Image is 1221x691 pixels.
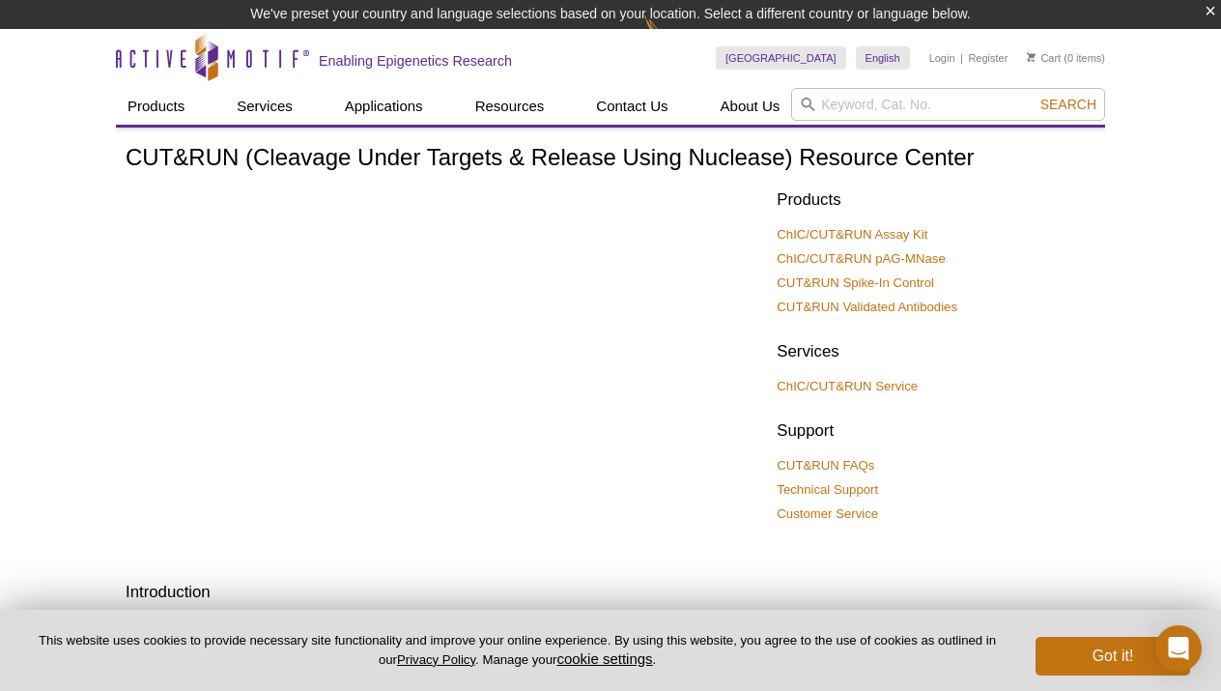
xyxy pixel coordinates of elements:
p: This website uses cookies to provide necessary site functionality and improve your online experie... [31,632,1004,669]
a: About Us [709,88,792,125]
a: Register [968,51,1008,65]
h2: Support [777,419,1095,443]
a: English [856,46,910,70]
a: Contact Us [584,88,679,125]
h1: CUT&RUN (Cleavage Under Targets & Release Using Nuclease) Resource Center [126,145,1095,173]
h2: Products [777,188,1095,212]
a: Products [116,88,196,125]
input: Keyword, Cat. No. [791,88,1105,121]
a: Services [225,88,304,125]
a: CUT&RUN FAQs [777,457,874,475]
a: Resources [464,88,556,125]
a: Technical Support [777,481,878,499]
button: cookie settings [556,650,652,667]
a: ChIC/CUT&RUN Assay Kit [777,226,927,244]
li: (0 items) [1027,46,1105,70]
a: ChIC/CUT&RUN pAG-MNase [777,250,945,268]
h2: Enabling Epigenetics Research [319,52,512,70]
a: Login [929,51,955,65]
img: Your Cart [1027,52,1036,62]
img: Change Here [644,14,696,60]
a: Applications [333,88,435,125]
a: Customer Service [777,505,878,523]
a: CUT&RUN Spike-In Control [777,274,934,292]
span: Search [1040,97,1096,112]
li: | [960,46,963,70]
button: Search [1035,96,1102,113]
div: Open Intercom Messenger [1155,625,1202,672]
a: Cart [1027,51,1061,65]
a: ChIC/CUT&RUN Service [777,378,918,395]
a: Privacy Policy [397,652,475,667]
h2: Introduction [126,581,1095,604]
button: Got it! [1036,637,1190,676]
iframe: [WEBINAR] Introduction to CUT&RUN [126,185,762,543]
a: [GEOGRAPHIC_DATA] [716,46,846,70]
a: CUT&RUN Validated Antibodies [777,299,957,316]
h2: Services [777,340,1095,363]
